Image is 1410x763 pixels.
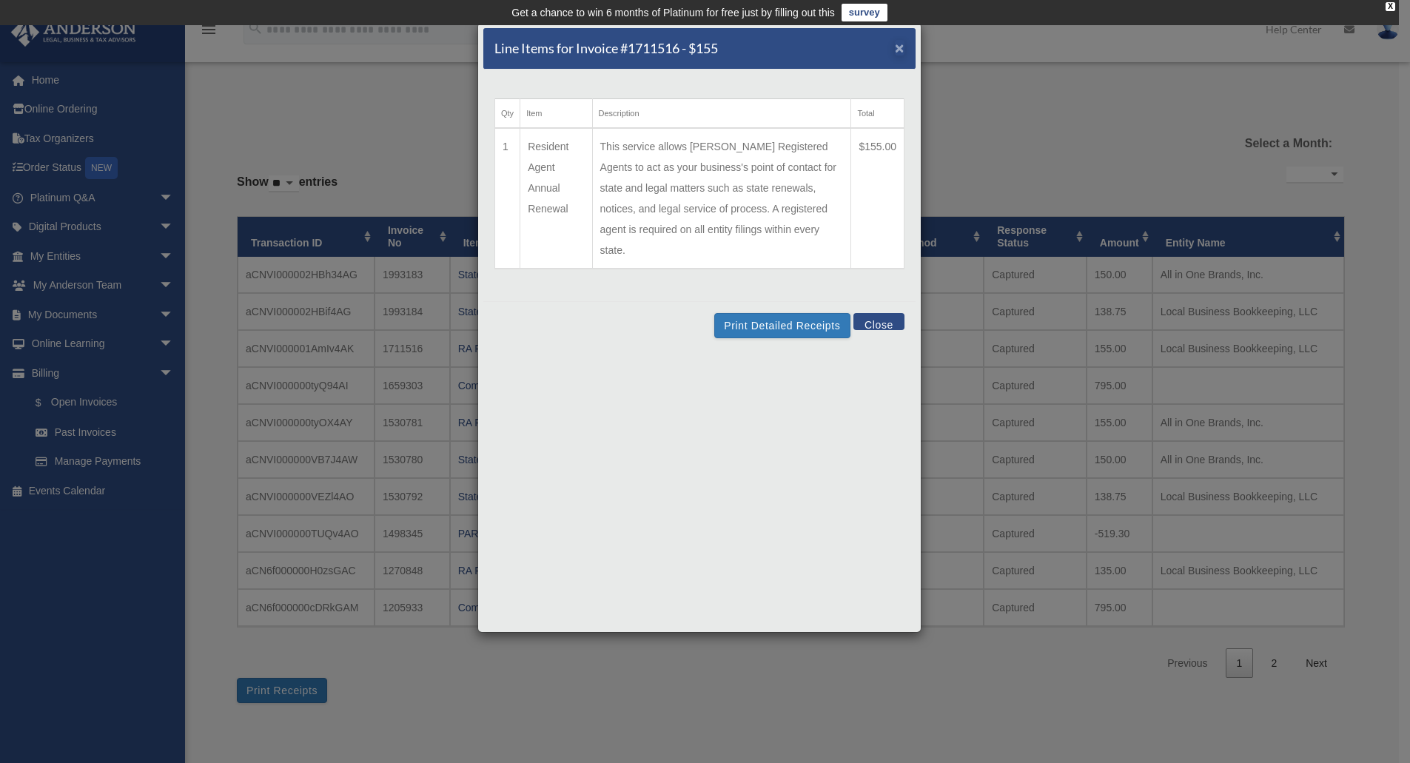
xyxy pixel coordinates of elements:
[851,128,904,269] td: $155.00
[714,313,850,338] button: Print Detailed Receipts
[520,128,592,269] td: Resident Agent Annual Renewal
[592,128,851,269] td: This service allows [PERSON_NAME] Registered Agents to act as your business's point of contact fo...
[895,40,904,56] button: Close
[494,39,718,58] h5: Line Items for Invoice #1711516 - $155
[511,4,835,21] div: Get a chance to win 6 months of Platinum for free just by filling out this
[895,39,904,56] span: ×
[1386,2,1395,11] div: close
[520,99,592,129] th: Item
[842,4,887,21] a: survey
[592,99,851,129] th: Description
[851,99,904,129] th: Total
[495,99,520,129] th: Qty
[853,313,904,330] button: Close
[495,128,520,269] td: 1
